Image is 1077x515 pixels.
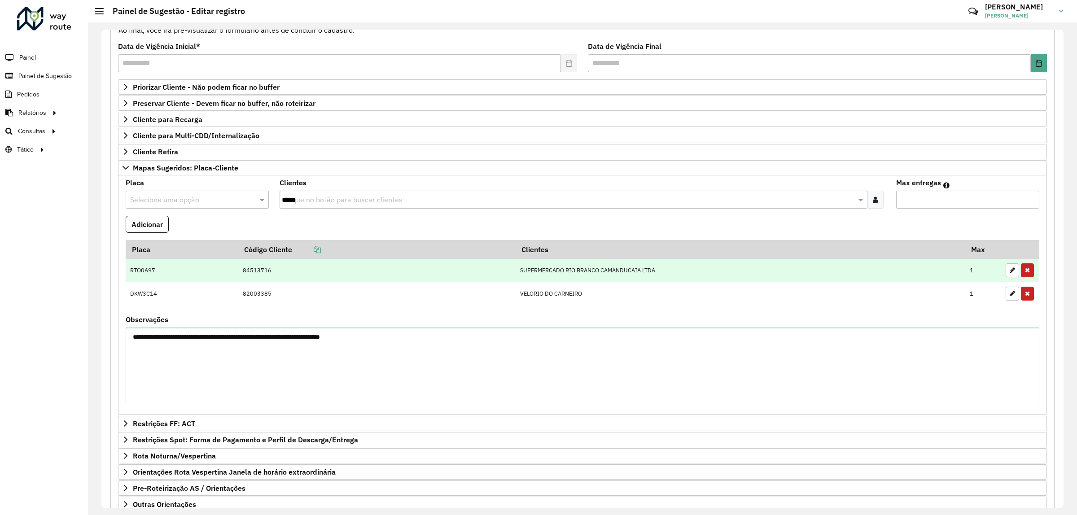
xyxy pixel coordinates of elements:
[118,480,1047,496] a: Pre-Roteirização AS / Orientações
[126,282,238,305] td: DKW3C14
[133,116,202,123] span: Cliente para Recarga
[126,314,168,325] label: Observações
[292,245,321,254] a: Copiar
[280,177,306,188] label: Clientes
[515,282,965,305] td: VELORIO DO CARNEIRO
[18,127,45,136] span: Consultas
[118,175,1047,415] div: Mapas Sugeridos: Placa-Cliente
[965,282,1001,305] td: 1
[965,240,1001,259] th: Max
[19,53,36,62] span: Painel
[133,436,358,443] span: Restrições Spot: Forma de Pagamento e Perfil de Descarga/Entrega
[133,164,238,171] span: Mapas Sugeridos: Placa-Cliente
[118,464,1047,480] a: Orientações Rota Vespertina Janela de horário extraordinária
[118,432,1047,447] a: Restrições Spot: Forma de Pagamento e Perfil de Descarga/Entrega
[238,282,516,305] td: 82003385
[118,41,200,52] label: Data de Vigência Inicial
[126,259,238,282] td: RTO0A97
[238,240,516,259] th: Código Cliente
[118,416,1047,431] a: Restrições FF: ACT
[963,2,983,21] a: Contato Rápido
[133,100,315,107] span: Preservar Cliente - Devem ficar no buffer, não roteirizar
[943,182,950,189] em: Máximo de clientes que serão colocados na mesma rota com os clientes informados
[17,90,39,99] span: Pedidos
[133,501,196,508] span: Outras Orientações
[18,71,72,81] span: Painel de Sugestão
[118,448,1047,463] a: Rota Noturna/Vespertina
[133,83,280,91] span: Priorizar Cliente - Não podem ficar no buffer
[985,3,1052,11] h3: [PERSON_NAME]
[133,132,259,139] span: Cliente para Multi-CDD/Internalização
[588,41,661,52] label: Data de Vigência Final
[118,96,1047,111] a: Preservar Cliente - Devem ficar no buffer, não roteirizar
[118,144,1047,159] a: Cliente Retira
[965,259,1001,282] td: 1
[126,177,144,188] label: Placa
[126,240,238,259] th: Placa
[896,177,941,188] label: Max entregas
[118,112,1047,127] a: Cliente para Recarga
[515,259,965,282] td: SUPERMERCADO RIO BRANCO CAMANDUCAIA LTDA
[118,160,1047,175] a: Mapas Sugeridos: Placa-Cliente
[238,259,516,282] td: 84513716
[133,420,195,427] span: Restrições FF: ACT
[985,12,1052,20] span: [PERSON_NAME]
[133,148,178,155] span: Cliente Retira
[118,79,1047,95] a: Priorizar Cliente - Não podem ficar no buffer
[133,468,336,476] span: Orientações Rota Vespertina Janela de horário extraordinária
[515,240,965,259] th: Clientes
[1031,54,1047,72] button: Choose Date
[104,6,245,16] h2: Painel de Sugestão - Editar registro
[118,497,1047,512] a: Outras Orientações
[133,484,245,492] span: Pre-Roteirização AS / Orientações
[17,145,34,154] span: Tático
[133,452,216,459] span: Rota Noturna/Vespertina
[126,216,169,233] button: Adicionar
[18,108,46,118] span: Relatórios
[118,128,1047,143] a: Cliente para Multi-CDD/Internalização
